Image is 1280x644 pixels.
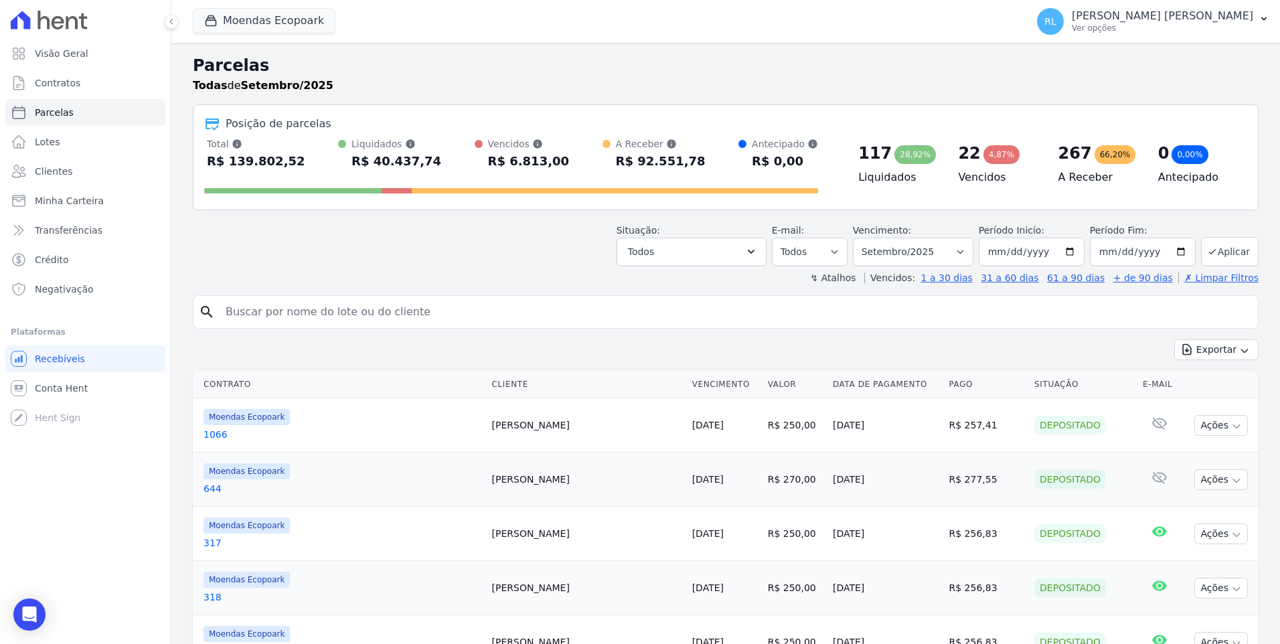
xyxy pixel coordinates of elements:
[5,40,165,67] a: Visão Geral
[1044,17,1056,26] span: RL
[810,272,856,283] label: ↯ Atalhos
[944,561,1030,615] td: R$ 256,83
[35,76,80,90] span: Contratos
[207,151,305,172] div: R$ 139.802,52
[35,253,69,266] span: Crédito
[921,272,973,283] a: 1 a 30 dias
[894,145,936,164] div: 28,92%
[763,453,827,507] td: R$ 270,00
[218,299,1253,325] input: Buscar por nome do lote ou do cliente
[487,398,687,453] td: [PERSON_NAME]
[351,137,441,151] div: Liquidados
[207,137,305,151] div: Total
[487,507,687,561] td: [PERSON_NAME]
[1034,578,1106,597] div: Depositado
[204,626,290,642] span: Moendas Ecopoark
[617,238,767,266] button: Todos
[692,420,724,430] a: [DATE]
[692,474,724,485] a: [DATE]
[5,276,165,303] a: Negativação
[351,151,441,172] div: R$ 40.437,74
[1072,9,1253,23] p: [PERSON_NAME] [PERSON_NAME]
[35,382,88,395] span: Conta Hent
[35,194,104,208] span: Minha Carteira
[193,79,228,92] strong: Todas
[1047,272,1105,283] a: 61 a 90 dias
[616,137,706,151] div: A Receber
[35,47,88,60] span: Visão Geral
[5,158,165,185] a: Clientes
[193,54,1259,78] h2: Parcelas
[864,272,915,283] label: Vencidos:
[827,371,944,398] th: Data de Pagamento
[488,151,569,172] div: R$ 6.813,00
[35,135,60,149] span: Lotes
[752,137,818,151] div: Antecipado
[204,463,290,479] span: Moendas Ecopoark
[1158,169,1236,185] h4: Antecipado
[1058,143,1092,164] div: 267
[983,145,1020,164] div: 4,87%
[1090,224,1196,238] label: Período Fim:
[1026,3,1280,40] button: RL [PERSON_NAME] [PERSON_NAME] Ver opções
[1201,237,1259,266] button: Aplicar
[944,371,1030,398] th: Pago
[35,165,72,178] span: Clientes
[853,225,911,236] label: Vencimento:
[958,143,980,164] div: 22
[204,409,290,425] span: Moendas Ecopoark
[193,78,333,94] p: de
[5,345,165,372] a: Recebíveis
[1178,272,1259,283] a: ✗ Limpar Filtros
[193,371,487,398] th: Contrato
[35,352,85,366] span: Recebíveis
[1058,169,1137,185] h4: A Receber
[752,151,818,172] div: R$ 0,00
[1029,371,1137,398] th: Situação
[204,536,481,550] a: 317
[616,151,706,172] div: R$ 92.551,78
[199,304,215,320] i: search
[204,428,481,441] a: 1066
[981,272,1038,283] a: 31 a 60 dias
[1174,339,1259,360] button: Exportar
[1194,469,1248,490] button: Ações
[1034,524,1106,543] div: Depositado
[241,79,333,92] strong: Setembro/2025
[204,590,481,604] a: 318
[5,99,165,126] a: Parcelas
[687,371,763,398] th: Vencimento
[858,143,892,164] div: 117
[1137,371,1182,398] th: E-mail
[5,375,165,402] a: Conta Hent
[692,582,724,593] a: [DATE]
[944,507,1030,561] td: R$ 256,83
[5,246,165,273] a: Crédito
[858,169,937,185] h4: Liquidados
[487,371,687,398] th: Cliente
[35,106,74,119] span: Parcelas
[763,507,827,561] td: R$ 250,00
[1172,145,1208,164] div: 0,00%
[944,398,1030,453] td: R$ 257,41
[204,572,290,588] span: Moendas Ecopoark
[1158,143,1170,164] div: 0
[1034,470,1106,489] div: Depositado
[692,528,724,539] a: [DATE]
[193,8,335,33] button: Moendas Ecopoark
[204,482,481,495] a: 644
[827,398,944,453] td: [DATE]
[35,224,102,237] span: Transferências
[1113,272,1173,283] a: + de 90 dias
[944,453,1030,507] td: R$ 277,55
[487,453,687,507] td: [PERSON_NAME]
[488,137,569,151] div: Vencidos
[763,371,827,398] th: Valor
[763,561,827,615] td: R$ 250,00
[5,70,165,96] a: Contratos
[226,116,331,132] div: Posição de parcelas
[628,244,654,260] span: Todos
[5,217,165,244] a: Transferências
[11,324,160,340] div: Plataformas
[958,169,1036,185] h4: Vencidos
